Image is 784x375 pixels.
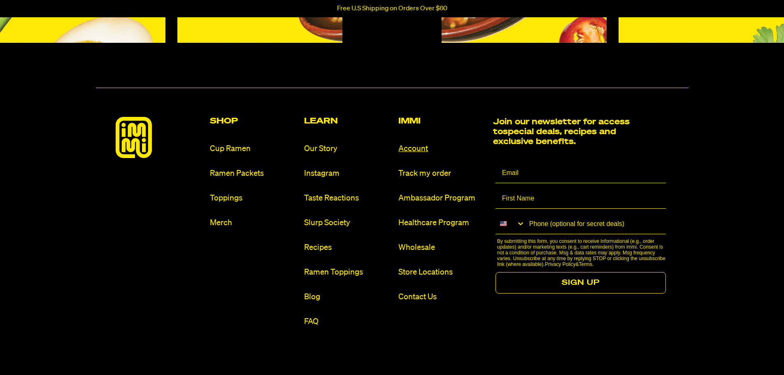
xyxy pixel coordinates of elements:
h2: Shop [210,117,298,125]
a: Recipes [304,242,392,253]
a: Track my order [398,168,486,179]
a: FAQ [304,316,392,327]
a: Terms [579,261,593,267]
a: Ramen Packets [210,168,298,179]
a: Ramen Toppings [304,267,392,278]
a: Store Locations [398,267,486,278]
a: Privacy Policy [545,261,576,267]
a: Our Story [304,143,392,154]
input: Email [496,163,666,183]
a: Blog [304,291,392,303]
h2: Join our newsletter for access to special deals, recipes and exclusive benefits. [493,117,635,147]
img: immieats [116,117,152,158]
input: First Name [496,188,666,209]
button: Search Countries [496,214,525,233]
a: Healthcare Program [398,217,486,228]
a: Account [398,143,486,154]
a: Cup Ramen [210,143,298,154]
img: United States [500,220,507,227]
a: Ambassador Program [398,193,486,204]
a: Wholesale [398,242,486,253]
a: Taste Reactions [304,193,392,204]
p: By submitting this form, you consent to receive informational (e.g., order updates) and/or market... [497,238,669,267]
a: Contact Us [398,291,486,303]
a: Slurp Society [304,217,392,228]
h2: Learn [304,117,392,125]
button: SIGN UP [496,272,666,293]
input: Phone (optional for secret deals) [525,214,666,234]
a: Toppings [210,193,298,204]
a: Merch [210,217,298,228]
iframe: Marketing Popup [4,337,87,371]
a: Instagram [304,168,392,179]
p: Free U.S Shipping on Orders Over $60 [337,5,447,12]
h2: Immi [398,117,486,125]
